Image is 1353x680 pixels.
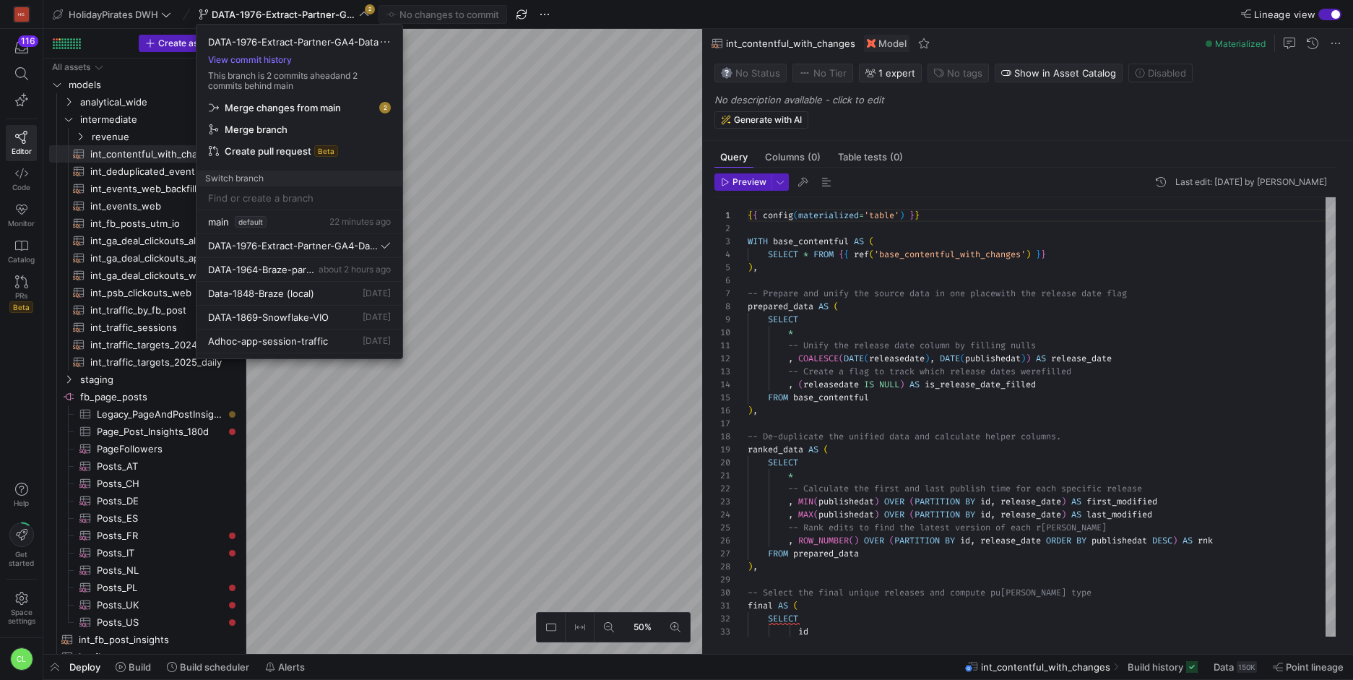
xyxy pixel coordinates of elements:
[208,36,379,48] span: DATA-1976-Extract-Partner-GA4-Data
[208,192,391,204] input: Find or create a branch
[329,216,391,227] span: 22 minutes ago
[196,71,402,91] p: This branch is 2 commits ahead and 2 commits behind main
[208,264,316,275] span: DATA-1964-Braze-part_2
[208,311,329,323] span: DATA-1869-Snowflake-VIO
[314,145,338,157] span: Beta
[202,97,397,119] button: Merge changes from main
[363,335,391,346] span: [DATE]
[235,216,267,228] span: default
[225,102,341,113] span: Merge changes from main
[196,55,303,65] button: View commit history
[319,264,391,275] span: about 2 hours ago
[363,311,391,322] span: [DATE]
[225,124,288,135] span: Merge branch
[208,288,284,299] span: Data-1848-Braze
[208,240,378,251] span: DATA-1976-Extract-Partner-GA4-Data
[202,140,397,162] button: Create pull requestBeta
[287,288,314,299] span: (local)
[208,216,229,228] span: main
[363,288,391,298] span: [DATE]
[225,145,311,157] span: Create pull request
[208,335,328,347] span: Adhoc-app-session-traffic
[202,119,397,140] button: Merge branch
